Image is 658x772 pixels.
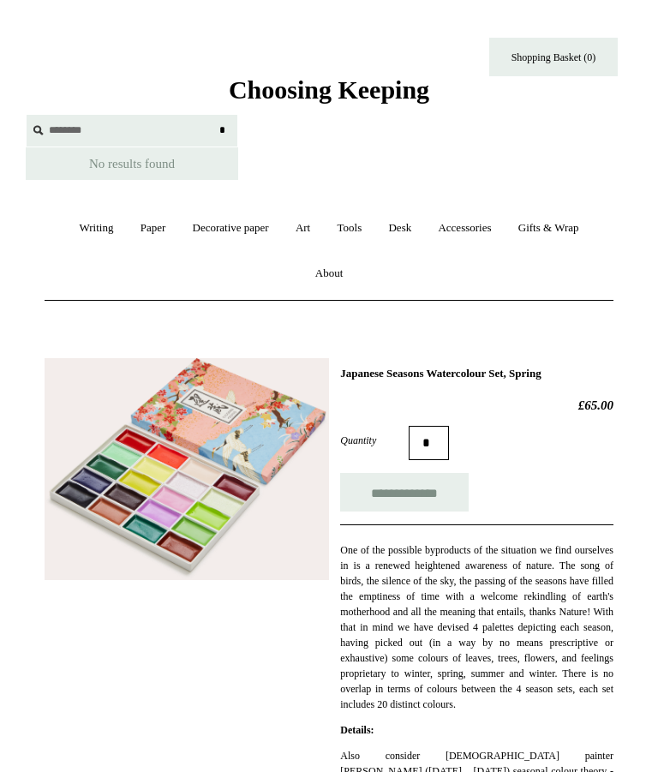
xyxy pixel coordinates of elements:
img: Japanese Seasons Watercolour Set, Spring [45,358,329,580]
strong: Details: [340,724,374,736]
a: About [303,251,356,296]
a: Gifts & Wrap [506,206,591,251]
p: One of the possible byproducts of the situation we find ourselves in is a renewed heightened awar... [340,542,613,712]
a: Decorative paper [181,206,281,251]
a: Accessories [426,206,503,251]
h2: £65.00 [340,398,613,413]
div: No results found [26,147,238,180]
span: Choosing Keeping [229,75,429,104]
a: Shopping Basket (0) [489,38,618,76]
a: Desk [376,206,423,251]
label: Quantity [340,433,409,448]
h1: Japanese Seasons Watercolour Set, Spring [340,367,613,380]
a: Paper [129,206,178,251]
a: Tools [326,206,374,251]
a: Art [284,206,322,251]
a: Writing [67,206,125,251]
a: Choosing Keeping [229,89,429,101]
